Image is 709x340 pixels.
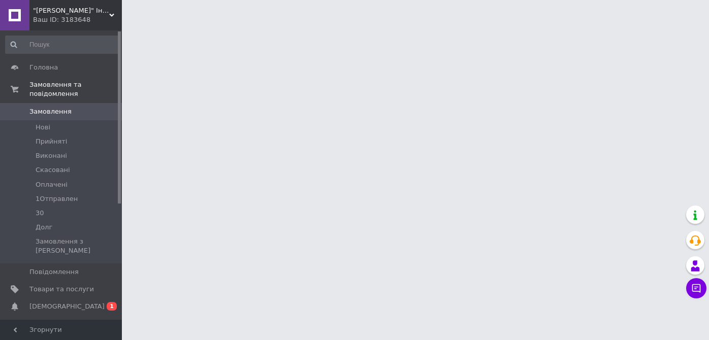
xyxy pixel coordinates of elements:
[29,302,105,311] span: [DEMOGRAPHIC_DATA]
[29,63,58,72] span: Головна
[36,123,50,132] span: Нові
[29,107,72,116] span: Замовлення
[36,223,52,232] span: Долг
[36,194,78,203] span: 1Отправлен
[36,137,67,146] span: Прийняті
[36,165,70,175] span: Скасовані
[36,180,68,189] span: Оплачені
[33,15,122,24] div: Ваш ID: 3183648
[36,151,67,160] span: Виконані
[29,267,79,277] span: Повідомлення
[29,80,122,98] span: Замовлення та повідомлення
[5,36,120,54] input: Пошук
[686,278,706,298] button: Чат з покупцем
[36,209,44,218] span: 30
[29,285,94,294] span: Товари та послуги
[33,6,109,15] span: "Тетянка" Iнтернет-магазин
[36,237,119,255] span: Замовлення з [PERSON_NAME]
[107,302,117,311] span: 1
